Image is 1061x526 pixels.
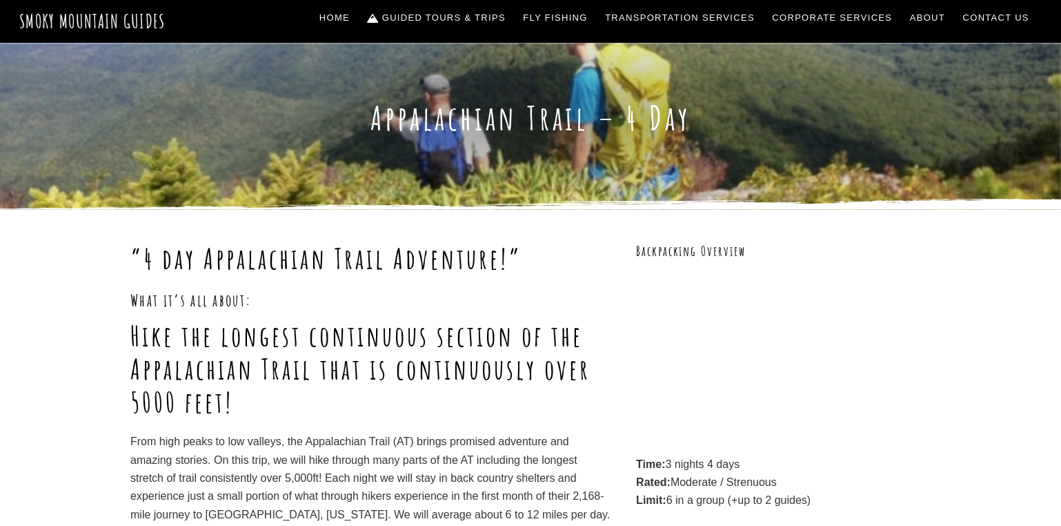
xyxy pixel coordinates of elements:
h3: Backpacking Overview [636,242,931,261]
a: Guided Tours & Trips [362,3,511,32]
a: Home [314,3,355,32]
strong: Time: [636,458,665,470]
a: Corporate Services [767,3,898,32]
a: About [904,3,951,32]
a: Contact Us [958,3,1035,32]
a: Smoky Mountain Guides [19,10,166,32]
a: Fly Fishing [518,3,593,32]
p: From high peaks to low valleys, the Appalachian Trail (AT) brings promised adventure and amazing ... [130,433,611,524]
h1: “4 day Appalachian Trail Adventure!” [130,242,611,275]
p: 3 nights 4 days Moderate / Strenuous 6 in a group (+up to 2 guides) [636,456,931,510]
h1: Appalachian Trail – 4 Day [130,98,931,138]
h3: What it’s all about: [130,289,611,311]
h1: Hike the longest continuous section of the Appalachian Trail that is continuously over 5000 feet! [130,320,611,419]
strong: Limit: [636,494,666,506]
a: Transportation Services [599,3,760,32]
strong: Rated: [636,476,671,488]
